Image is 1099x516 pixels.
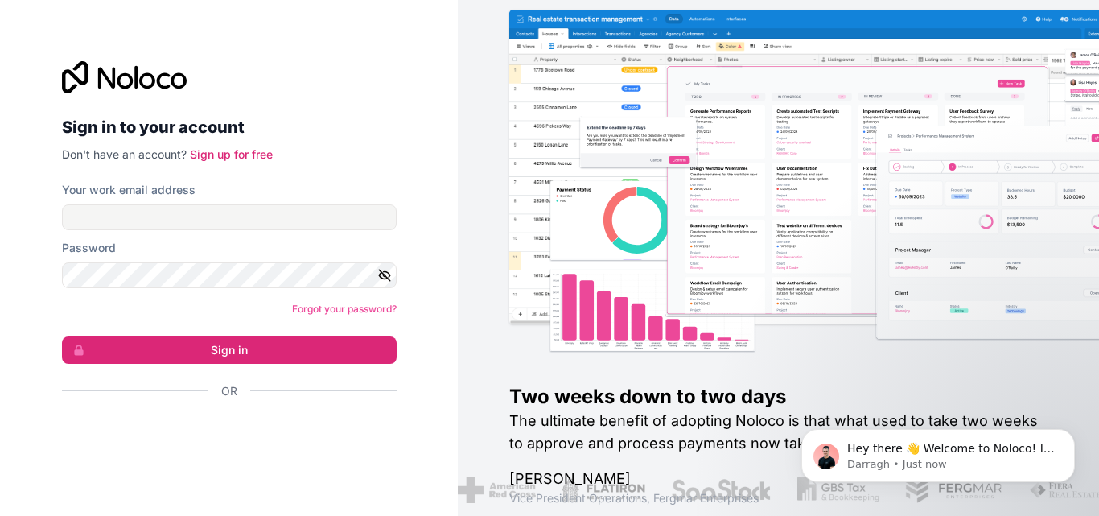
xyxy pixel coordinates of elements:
[62,262,397,288] input: Password
[292,303,397,315] a: Forgot your password?
[62,336,397,364] button: Sign in
[62,182,196,198] label: Your work email address
[454,477,532,503] img: /assets/american-red-cross-BAupjrZR.png
[509,384,1048,410] h1: Two weeks down to two days
[190,147,273,161] a: Sign up for free
[509,468,1048,490] h1: [PERSON_NAME]
[62,113,397,142] h2: Sign in to your account
[54,417,392,452] iframe: Sign in with Google Button
[509,410,1048,455] h2: The ultimate benefit of adopting Noloco is that what used to take two weeks to approve and proces...
[221,383,237,399] span: Or
[62,147,187,161] span: Don't have an account?
[62,240,116,256] label: Password
[509,490,1048,506] h1: Vice President Operations , Fergmar Enterprises
[777,395,1099,508] iframe: Intercom notifications message
[62,204,397,230] input: Email address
